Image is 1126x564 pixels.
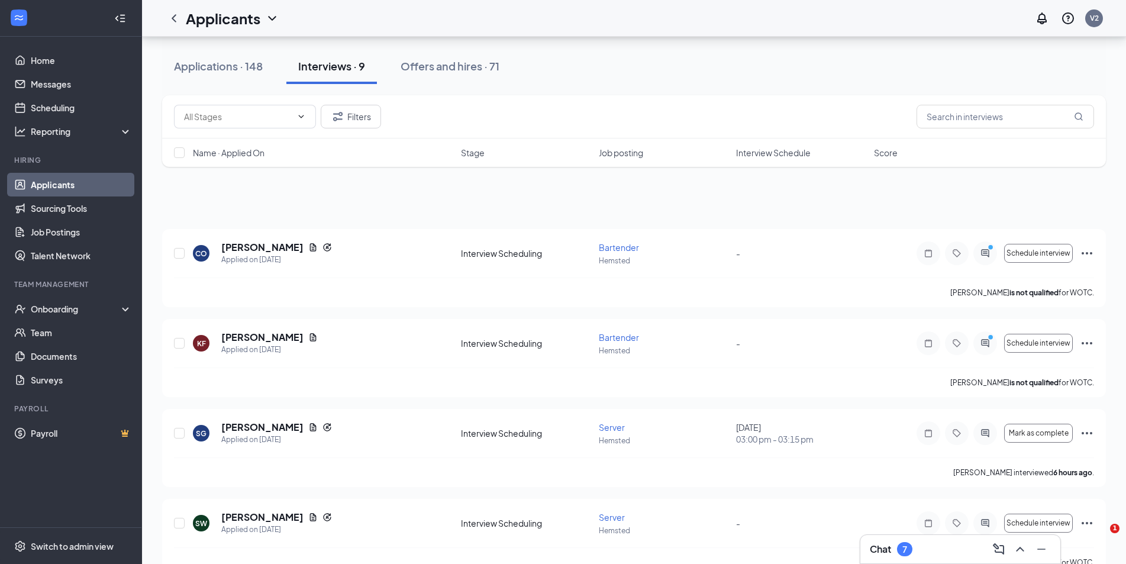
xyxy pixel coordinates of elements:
svg: Tag [950,518,964,528]
h1: Applicants [186,8,260,28]
svg: Reapply [322,423,332,432]
p: [PERSON_NAME] for WOTC. [950,288,1094,298]
span: - [736,518,740,528]
svg: ActiveChat [978,518,992,528]
button: Schedule interview [1004,334,1073,353]
div: Applied on [DATE] [221,434,332,446]
div: Interview Scheduling [461,247,592,259]
svg: Tag [950,249,964,258]
button: Minimize [1032,540,1051,559]
span: Bartender [599,242,639,253]
svg: Collapse [114,12,126,24]
button: ComposeMessage [989,540,1008,559]
svg: PrimaryDot [985,334,999,343]
button: Schedule interview [1004,244,1073,263]
a: Team [31,321,132,344]
h5: [PERSON_NAME] [221,241,304,254]
b: is not qualified [1009,288,1059,297]
span: Job posting [599,147,643,159]
svg: Ellipses [1080,336,1094,350]
svg: QuestionInfo [1061,11,1075,25]
button: ChevronUp [1011,540,1030,559]
div: Applied on [DATE] [221,254,332,266]
div: Interview Scheduling [461,517,592,529]
svg: Note [921,428,935,438]
p: [PERSON_NAME] interviewed . [953,468,1094,478]
div: Offers and hires · 71 [401,59,499,73]
a: Job Postings [31,220,132,244]
svg: Analysis [14,125,26,137]
svg: Document [308,423,318,432]
h5: [PERSON_NAME] [221,421,304,434]
span: Score [874,147,898,159]
div: Interviews · 9 [298,59,365,73]
a: Home [31,49,132,72]
svg: Notifications [1035,11,1049,25]
div: CO [195,249,207,259]
svg: WorkstreamLogo [13,12,25,24]
a: Scheduling [31,96,132,120]
input: All Stages [184,110,292,123]
svg: Reapply [322,243,332,252]
span: Server [599,512,625,523]
svg: Reapply [322,513,332,522]
svg: Filter [331,109,345,124]
svg: Tag [950,339,964,348]
span: Interview Schedule [736,147,811,159]
div: Payroll [14,404,130,414]
svg: ComposeMessage [992,542,1006,556]
span: - [736,248,740,259]
div: Interview Scheduling [461,427,592,439]
div: Team Management [14,279,130,289]
svg: Minimize [1034,542,1048,556]
div: Applied on [DATE] [221,524,332,536]
p: Hemsted [599,346,730,356]
svg: Note [921,518,935,528]
span: Schedule interview [1006,339,1070,347]
a: Applicants [31,173,132,196]
h5: [PERSON_NAME] [221,511,304,524]
svg: Note [921,339,935,348]
svg: Note [921,249,935,258]
div: Applications · 148 [174,59,263,73]
span: Bartender [599,332,639,343]
svg: Document [308,243,318,252]
svg: ChevronLeft [167,11,181,25]
div: V2 [1090,13,1099,23]
div: SG [196,428,207,439]
span: Schedule interview [1006,249,1070,257]
svg: ActiveChat [978,249,992,258]
svg: MagnifyingGlass [1074,112,1083,121]
a: Messages [31,72,132,96]
div: Hiring [14,155,130,165]
div: Interview Scheduling [461,337,592,349]
h5: [PERSON_NAME] [221,331,304,344]
div: 7 [902,544,907,555]
svg: Document [308,513,318,522]
span: - [736,338,740,349]
button: Filter Filters [321,105,381,128]
button: Schedule interview [1004,514,1073,533]
b: is not qualified [1009,378,1059,387]
p: Hemsted [599,436,730,446]
svg: PrimaryDot [985,244,999,253]
div: Switch to admin view [31,540,114,552]
p: Hemsted [599,526,730,536]
p: [PERSON_NAME] for WOTC. [950,378,1094,388]
svg: UserCheck [14,303,26,315]
div: [DATE] [736,421,867,445]
h3: Chat [870,543,891,556]
svg: Document [308,333,318,342]
b: 6 hours ago [1053,468,1092,477]
span: Stage [461,147,485,159]
input: Search in interviews [917,105,1094,128]
svg: ChevronDown [265,11,279,25]
button: Mark as complete [1004,424,1073,443]
p: Hemsted [599,256,730,266]
span: Mark as complete [1009,429,1069,437]
a: PayrollCrown [31,421,132,445]
span: 1 [1110,524,1119,533]
svg: ActiveChat [978,339,992,348]
div: Reporting [31,125,133,137]
div: Onboarding [31,303,122,315]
